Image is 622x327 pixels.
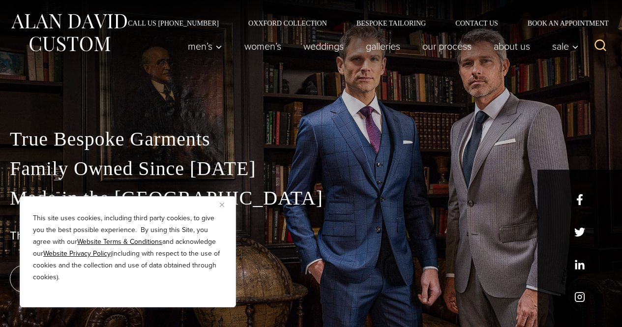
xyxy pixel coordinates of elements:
nav: Secondary Navigation [113,20,612,27]
a: book an appointment [10,265,148,293]
a: Galleries [355,36,412,56]
a: Oxxford Collection [234,20,342,27]
p: This site uses cookies, including third party cookies, to give you the best possible experience. ... [33,212,223,283]
p: True Bespoke Garments Family Owned Since [DATE] Made in the [GEOGRAPHIC_DATA] [10,124,612,213]
a: weddings [293,36,355,56]
a: Call Us [PHONE_NUMBER] [113,20,234,27]
a: Bespoke Tailoring [342,20,441,27]
a: Book an Appointment [513,20,612,27]
a: Website Privacy Policy [43,248,111,259]
img: Alan David Custom [10,11,128,55]
a: Contact Us [441,20,513,27]
button: Close [220,199,232,210]
h1: The Best Custom Suits NYC Has to Offer [10,229,612,243]
img: Close [220,203,224,207]
button: View Search Form [589,34,612,58]
a: Our Process [412,36,483,56]
a: About Us [483,36,541,56]
nav: Primary Navigation [177,36,584,56]
a: Women’s [234,36,293,56]
a: Website Terms & Conditions [77,237,162,247]
span: Sale [552,41,579,51]
span: Men’s [188,41,222,51]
